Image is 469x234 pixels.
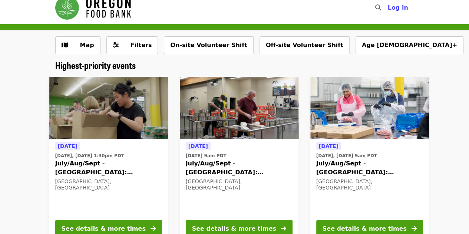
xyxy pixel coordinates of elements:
[323,224,407,233] div: See details & more times
[55,152,124,159] time: [DATE], [DATE] 1:30pm PDT
[80,42,94,49] span: Map
[387,4,408,11] span: Log in
[316,152,377,159] time: [DATE], [DATE] 9am PDT
[106,36,158,54] button: Filters (0 selected)
[188,143,208,149] span: [DATE]
[62,42,68,49] i: map icon
[281,225,286,232] i: arrow-right icon
[113,42,119,49] i: sliders-h icon
[412,225,417,232] i: arrow-right icon
[49,77,168,139] img: July/Aug/Sept - Portland: Repack/Sort (age 8+) organized by Oregon Food Bank
[164,36,253,54] button: On-site Volunteer Shift
[316,159,423,177] span: July/Aug/Sept - [GEOGRAPHIC_DATA]: Repack/Sort (age [DEMOGRAPHIC_DATA]+)
[260,36,350,54] button: Off-site Volunteer Shift
[192,224,276,233] div: See details & more times
[310,77,429,139] img: July/Aug/Sept - Beaverton: Repack/Sort (age 10+) organized by Oregon Food Bank
[316,178,423,191] div: [GEOGRAPHIC_DATA], [GEOGRAPHIC_DATA]
[319,143,338,149] span: [DATE]
[151,225,156,232] i: arrow-right icon
[55,159,162,177] span: July/Aug/Sept - [GEOGRAPHIC_DATA]: Repack/Sort (age [DEMOGRAPHIC_DATA]+)
[356,36,463,54] button: Age [DEMOGRAPHIC_DATA]+
[55,36,100,54] button: Show map view
[55,178,162,191] div: [GEOGRAPHIC_DATA], [GEOGRAPHIC_DATA]
[375,4,381,11] i: search icon
[180,77,298,139] img: July/Aug/Sept - Portland: Repack/Sort (age 16+) organized by Oregon Food Bank
[186,178,293,191] div: [GEOGRAPHIC_DATA], [GEOGRAPHIC_DATA]
[131,42,152,49] span: Filters
[62,224,146,233] div: See details & more times
[58,143,77,149] span: [DATE]
[49,60,420,71] div: Highest-priority events
[186,152,227,159] time: [DATE] 9am PDT
[55,60,136,71] a: Highest-priority events
[186,159,293,177] span: July/Aug/Sept - [GEOGRAPHIC_DATA]: Repack/Sort (age [DEMOGRAPHIC_DATA]+)
[55,59,136,72] span: Highest-priority events
[382,0,414,15] button: Log in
